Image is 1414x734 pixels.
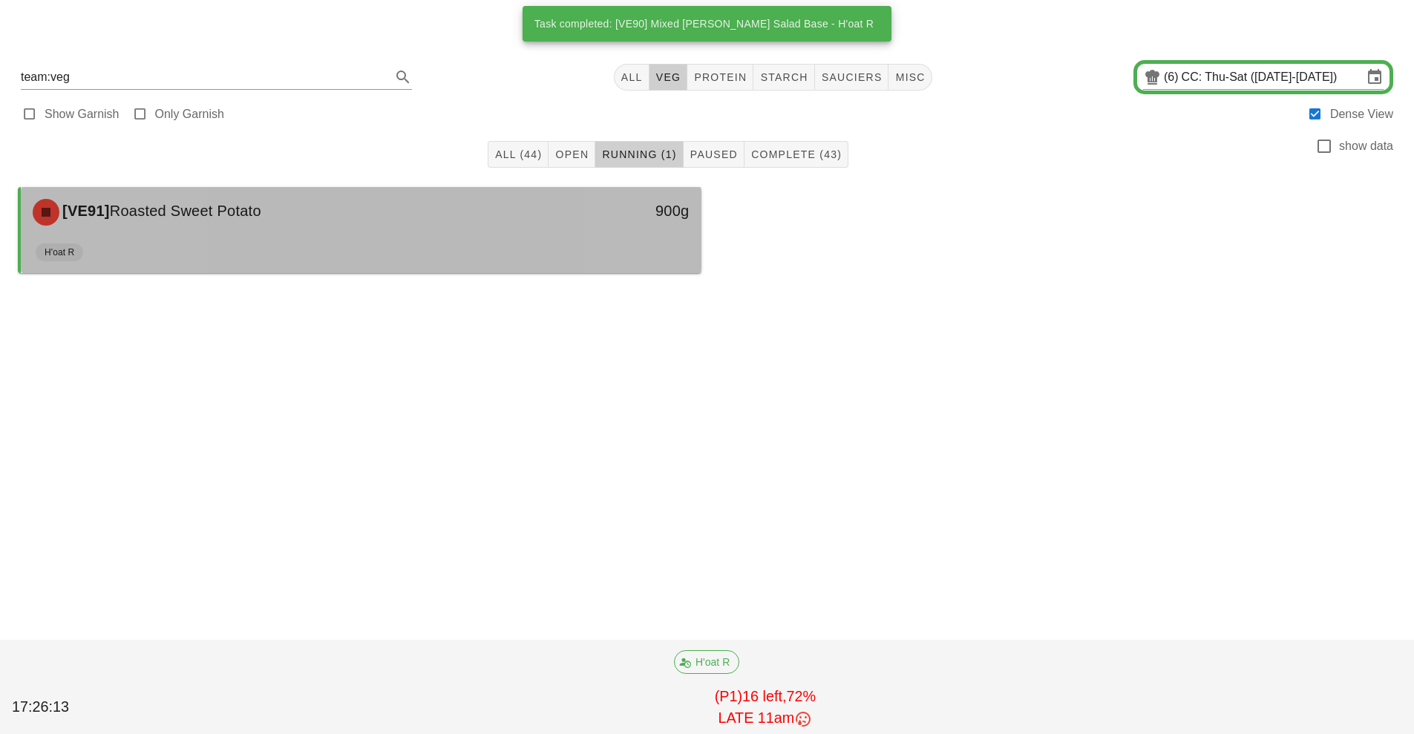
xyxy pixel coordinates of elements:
span: sauciers [821,71,883,83]
button: All (44) [488,141,549,168]
button: All [614,64,649,91]
button: starch [753,64,814,91]
span: veg [655,71,681,83]
button: Paused [684,141,744,168]
div: 900g [538,199,689,223]
button: Complete (43) [744,141,848,168]
button: Open [549,141,595,168]
label: Only Garnish [155,107,224,122]
span: H'oat R [45,243,74,261]
button: Running (1) [595,141,683,168]
span: protein [693,71,747,83]
label: Show Garnish [45,107,120,122]
span: All [621,71,643,83]
button: veg [649,64,688,91]
label: Dense View [1330,107,1393,122]
span: Open [554,148,589,160]
span: [VE91] [59,203,110,219]
button: sauciers [815,64,889,91]
span: Roasted Sweet Potato [110,203,261,219]
span: All (44) [494,148,542,160]
span: Complete (43) [750,148,842,160]
span: starch [759,71,808,83]
span: Paused [690,148,738,160]
button: protein [687,64,753,91]
div: (6) [1164,70,1182,85]
span: misc [894,71,925,83]
button: misc [888,64,932,91]
span: Running (1) [601,148,676,160]
label: show data [1339,139,1393,154]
